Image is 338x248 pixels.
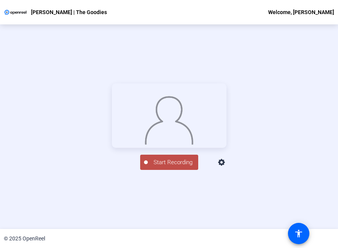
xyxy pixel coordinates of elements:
[268,8,334,17] div: Welcome, [PERSON_NAME]
[31,8,107,17] p: [PERSON_NAME] | The Goodies
[144,93,194,144] img: overlay
[140,155,198,170] button: Start Recording
[294,229,303,238] mat-icon: accessibility
[148,158,198,167] span: Start Recording
[4,8,27,16] img: OpenReel logo
[4,235,45,243] div: © 2025 OpenReel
